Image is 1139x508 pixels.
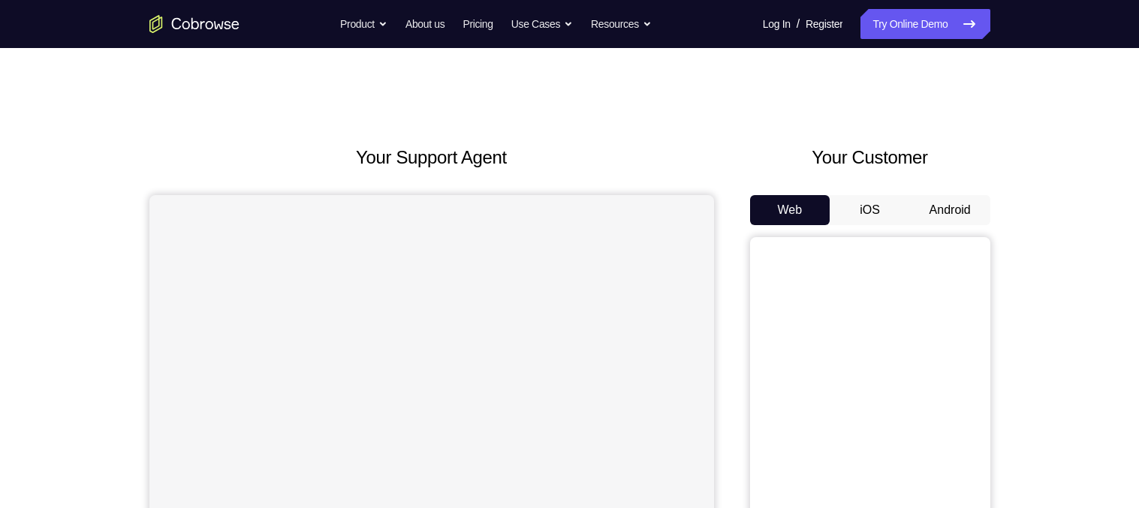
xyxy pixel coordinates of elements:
h2: Your Support Agent [149,144,714,171]
a: Pricing [463,9,493,39]
button: iOS [830,195,910,225]
h2: Your Customer [750,144,990,171]
button: Product [340,9,387,39]
button: Web [750,195,830,225]
span: / [797,15,800,33]
a: Go to the home page [149,15,240,33]
a: About us [405,9,444,39]
a: Register [806,9,842,39]
button: Android [910,195,990,225]
button: Resources [591,9,652,39]
button: Use Cases [511,9,573,39]
a: Try Online Demo [860,9,990,39]
a: Log In [763,9,791,39]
